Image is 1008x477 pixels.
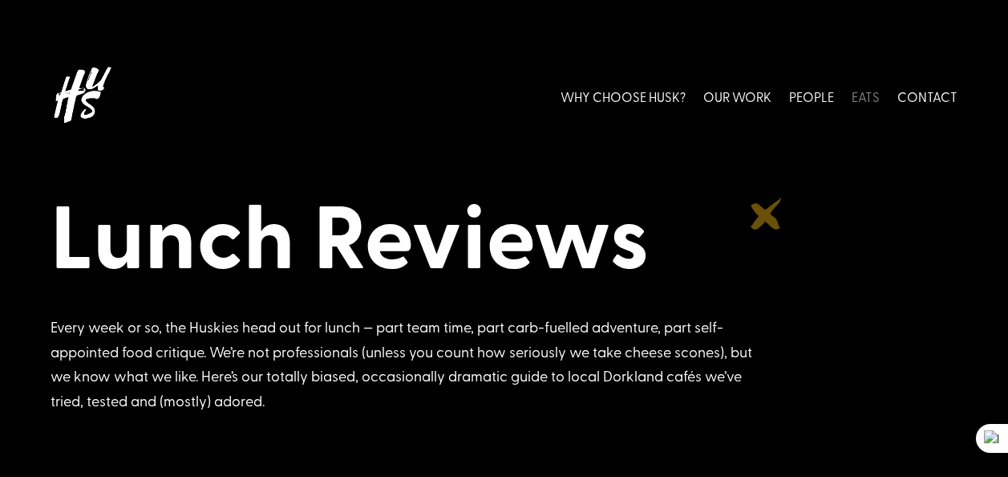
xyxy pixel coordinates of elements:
[703,60,771,132] a: OUR WORK
[561,60,686,132] a: WHY CHOOSE HUSK?
[789,60,834,132] a: PEOPLE
[897,60,957,132] a: CONTACT
[51,181,957,295] h1: Lunch Reviews
[852,60,880,132] a: EATS
[51,315,772,413] div: Every week or so, the Huskies head out for lunch — part team time, part carb-fuelled adventure, p...
[51,60,139,132] img: Husk logo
